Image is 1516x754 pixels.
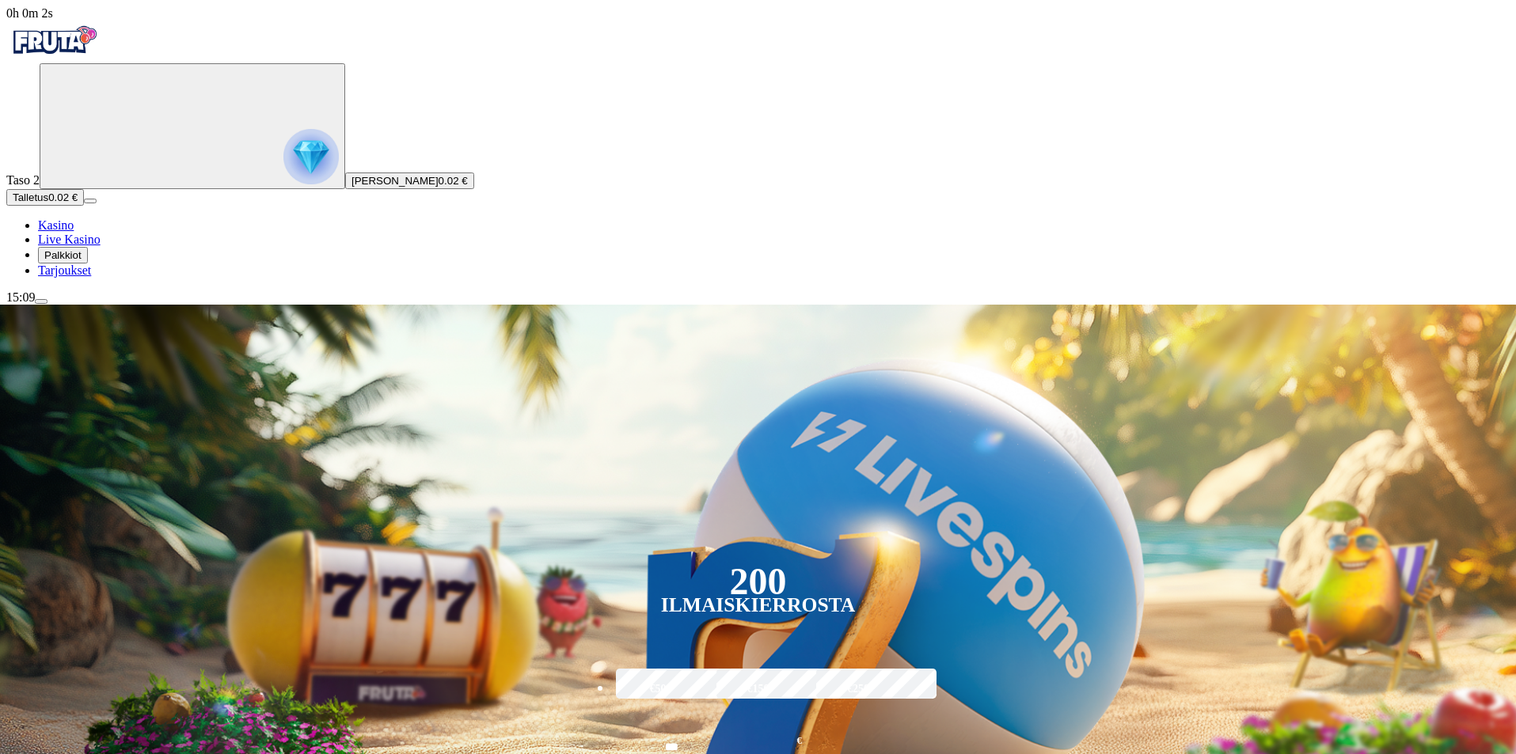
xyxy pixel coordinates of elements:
[712,666,804,712] label: €150
[38,263,91,277] span: Tarjoukset
[612,666,704,712] label: €50
[6,21,1510,278] nav: Primary
[729,572,786,591] div: 200
[6,49,101,63] a: Fruta
[44,249,82,261] span: Palkkiot
[38,218,74,232] span: Kasino
[6,189,84,206] button: Talletusplus icon0.02 €
[351,175,439,187] span: [PERSON_NAME]
[38,218,74,232] a: diamond iconKasino
[40,63,345,189] button: reward progress
[48,191,78,203] span: 0.02 €
[38,247,88,263] button: reward iconPalkkiot
[661,596,856,615] div: Ilmaiskierrosta
[84,199,97,203] button: menu
[6,290,35,304] span: 15:09
[6,21,101,60] img: Fruta
[13,191,48,203] span: Talletus
[812,666,904,712] label: €250
[797,733,802,748] span: €
[6,6,53,20] span: user session time
[283,129,339,184] img: reward progress
[38,263,91,277] a: gift-inverted iconTarjoukset
[439,175,468,187] span: 0.02 €
[6,173,40,187] span: Taso 2
[35,299,47,304] button: menu
[38,233,101,246] a: poker-chip iconLive Kasino
[345,172,474,189] button: [PERSON_NAME]0.02 €
[38,233,101,246] span: Live Kasino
